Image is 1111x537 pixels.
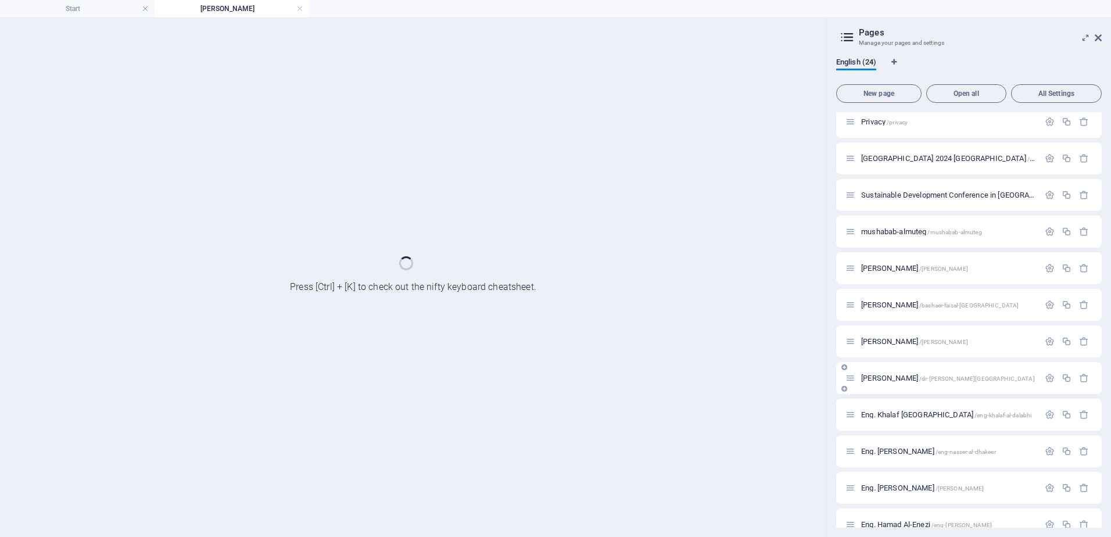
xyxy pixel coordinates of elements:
div: Settings [1045,520,1055,529]
div: Duplicate [1062,227,1071,237]
div: Duplicate [1062,520,1071,529]
span: All Settings [1016,90,1096,97]
h2: Pages [859,27,1102,38]
div: Remove [1079,446,1089,456]
div: Remove [1079,263,1089,273]
div: [GEOGRAPHIC_DATA] 2024 [GEOGRAPHIC_DATA]/[GEOGRAPHIC_DATA]-2024-[GEOGRAPHIC_DATA] [858,155,1039,162]
div: Duplicate [1062,373,1071,383]
div: Settings [1045,410,1055,420]
span: /privacy [887,119,908,126]
button: Open all [926,84,1006,103]
button: All Settings [1011,84,1102,103]
div: Remove [1079,336,1089,346]
div: Settings [1045,263,1055,273]
div: Eng. [PERSON_NAME]/eng-nasser-al-dhakeer [858,448,1039,455]
div: Duplicate [1062,446,1071,456]
div: Settings [1045,153,1055,163]
div: [PERSON_NAME]/[PERSON_NAME] [858,338,1039,345]
span: /eng-khalaf-al-dalabhi [974,412,1031,418]
span: Click to open page [861,374,1035,382]
div: Duplicate [1062,483,1071,493]
span: Click to open page [861,484,984,492]
div: Remove [1079,373,1089,383]
div: Duplicate [1062,190,1071,200]
div: Privacy/privacy [858,118,1039,126]
div: Remove [1079,300,1089,310]
div: Duplicate [1062,336,1071,346]
span: /eng-nasser-al-dhakeer [936,449,996,455]
div: Duplicate [1062,117,1071,127]
span: [PERSON_NAME] [861,264,968,273]
span: /dr-[PERSON_NAME][GEOGRAPHIC_DATA] [919,375,1035,382]
div: Settings [1045,227,1055,237]
div: Eng. [PERSON_NAME]/[PERSON_NAME] [858,484,1039,492]
div: Duplicate [1062,153,1071,163]
h3: Manage your pages and settings [859,38,1078,48]
span: [PERSON_NAME] [861,337,968,346]
span: /mushabab-almuteg [927,229,981,235]
div: Duplicate [1062,300,1071,310]
div: Settings [1045,483,1055,493]
div: Eng. Hamad Al-Enezi/eng-[PERSON_NAME] [858,521,1039,528]
div: [PERSON_NAME]/dr-[PERSON_NAME][GEOGRAPHIC_DATA] [858,374,1039,382]
div: Settings [1045,300,1055,310]
span: Click to open page [861,410,1031,419]
div: Settings [1045,446,1055,456]
div: Settings [1045,336,1055,346]
span: Click to open page [861,227,982,236]
span: Open all [931,90,1001,97]
span: English (24) [836,55,876,71]
div: Remove [1079,410,1089,420]
h4: [PERSON_NAME] [155,2,309,15]
div: Remove [1079,227,1089,237]
div: Remove [1079,153,1089,163]
span: Click to open page [861,520,992,529]
div: Duplicate [1062,263,1071,273]
div: Remove [1079,520,1089,529]
span: /[PERSON_NAME] [919,339,968,345]
div: Remove [1079,117,1089,127]
span: New page [841,90,916,97]
span: /bashaer-faisal-[GEOGRAPHIC_DATA] [919,302,1019,309]
span: Click to open page [861,117,908,126]
span: /[PERSON_NAME] [936,485,984,492]
div: [PERSON_NAME]/bashaer-faisal-[GEOGRAPHIC_DATA] [858,301,1039,309]
div: Remove [1079,483,1089,493]
div: Settings [1045,373,1055,383]
div: Settings [1045,117,1055,127]
div: Duplicate [1062,410,1071,420]
span: /eng-[PERSON_NAME] [931,522,992,528]
div: Settings [1045,190,1055,200]
div: mushabab-almuteg/mushabab-almuteg [858,228,1039,235]
div: Sustainable Development Conference in [GEOGRAPHIC_DATA][PERSON_NAME] [858,191,1039,199]
span: [PERSON_NAME] [861,300,1019,309]
span: /[PERSON_NAME] [919,266,968,272]
div: [PERSON_NAME]/[PERSON_NAME] [858,264,1039,272]
div: Remove [1079,190,1089,200]
div: Language Tabs [836,58,1102,80]
div: Eng. Khalaf [GEOGRAPHIC_DATA]/eng-khalaf-al-dalabhi [858,411,1039,418]
button: New page [836,84,922,103]
span: Click to open page [861,447,996,456]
